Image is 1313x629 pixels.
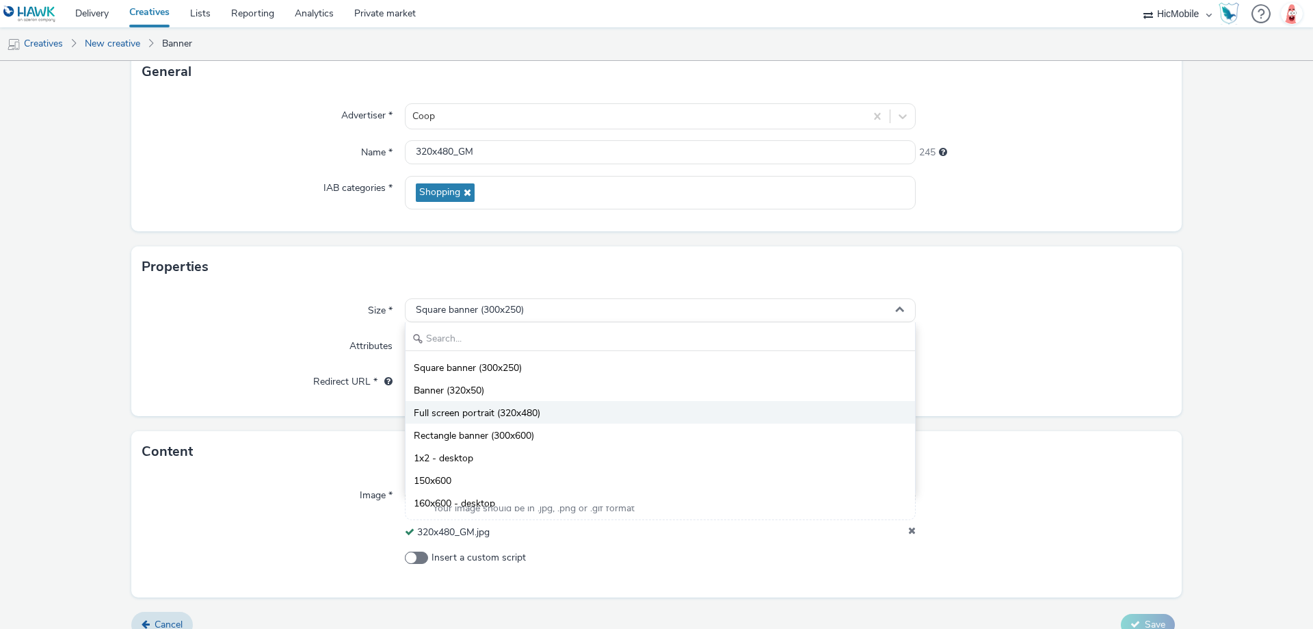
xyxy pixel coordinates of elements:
[414,452,473,465] span: 1x2 - desktop
[155,27,199,60] a: Banner
[432,551,526,565] span: Insert a custom script
[318,176,398,195] label: IAB categories *
[417,526,490,539] span: 320x480_GM.jpg
[362,298,398,318] label: Size *
[939,146,947,159] div: Maximum 255 characters
[308,370,398,389] label: Redirect URL *
[1219,3,1239,25] img: Hawk Academy
[419,187,460,198] span: Shopping
[919,146,936,159] span: 245
[433,502,635,515] span: Your image should be in .jpg, .png or .gif format
[142,441,193,462] h3: Content
[414,407,540,420] span: Full screen portrait (320x480)
[142,257,209,277] h3: Properties
[356,140,398,159] label: Name *
[416,305,524,316] span: Square banner (300x250)
[354,483,398,502] label: Image *
[414,384,484,398] span: Banner (320x50)
[406,327,915,351] input: Search...
[7,38,21,51] img: mobile
[414,474,451,488] span: 150x600
[1219,3,1245,25] a: Hawk Academy
[1282,3,1302,24] img: Giovanni Strada
[78,27,147,60] a: New creative
[377,375,393,389] div: URL will be used as a validation URL with some SSPs and it will be the redirection URL of your cr...
[142,62,191,82] h3: General
[414,429,534,443] span: Rectangle banner (300x600)
[344,334,398,353] label: Attributes
[3,5,56,23] img: undefined Logo
[414,497,495,511] span: 160x600 - desktop
[405,140,916,164] input: Name
[414,361,522,375] span: Square banner (300x250)
[336,103,398,123] label: Advertiser *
